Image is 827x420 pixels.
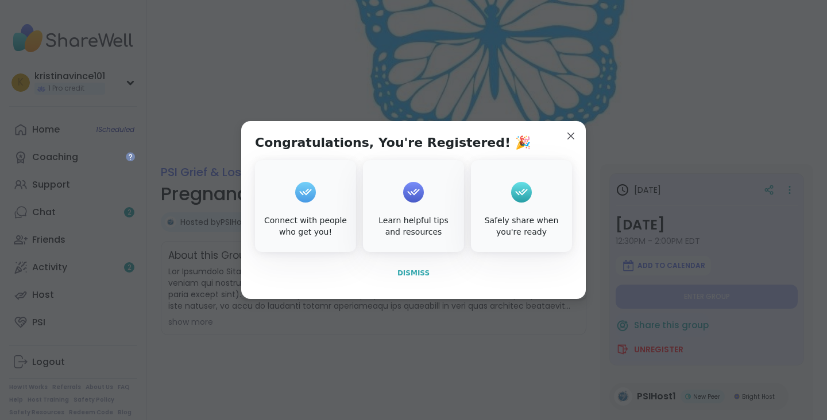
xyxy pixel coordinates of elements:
[365,215,462,238] div: Learn helpful tips and resources
[473,215,570,238] div: Safely share when you're ready
[257,215,354,238] div: Connect with people who get you!
[255,261,572,285] button: Dismiss
[126,152,135,161] iframe: Spotlight
[255,135,531,151] h1: Congratulations, You're Registered! 🎉
[397,269,430,277] span: Dismiss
